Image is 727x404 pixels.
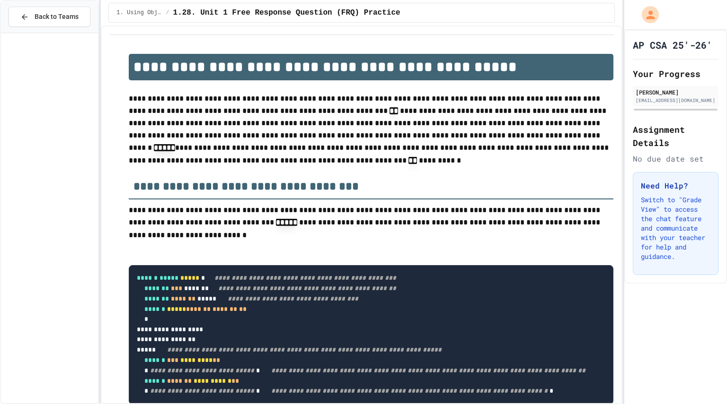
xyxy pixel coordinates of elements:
span: Back to Teams [35,12,79,22]
button: Back to Teams [9,7,90,27]
h2: Assignment Details [633,123,718,149]
p: Switch to "Grade View" to access the chat feature and communicate with your teacher for help and ... [641,195,710,261]
h1: AP CSA 25'-26' [633,38,712,52]
span: / [166,9,169,17]
span: 1. Using Objects and Methods [116,9,162,17]
div: [EMAIL_ADDRESS][DOMAIN_NAME] [636,97,716,104]
div: My Account [632,4,661,26]
h3: Need Help? [641,180,710,191]
h2: Your Progress [633,67,718,80]
span: 1.28. Unit 1 Free Response Question (FRQ) Practice [173,7,400,18]
div: No due date set [633,153,718,164]
div: [PERSON_NAME] [636,88,716,96]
